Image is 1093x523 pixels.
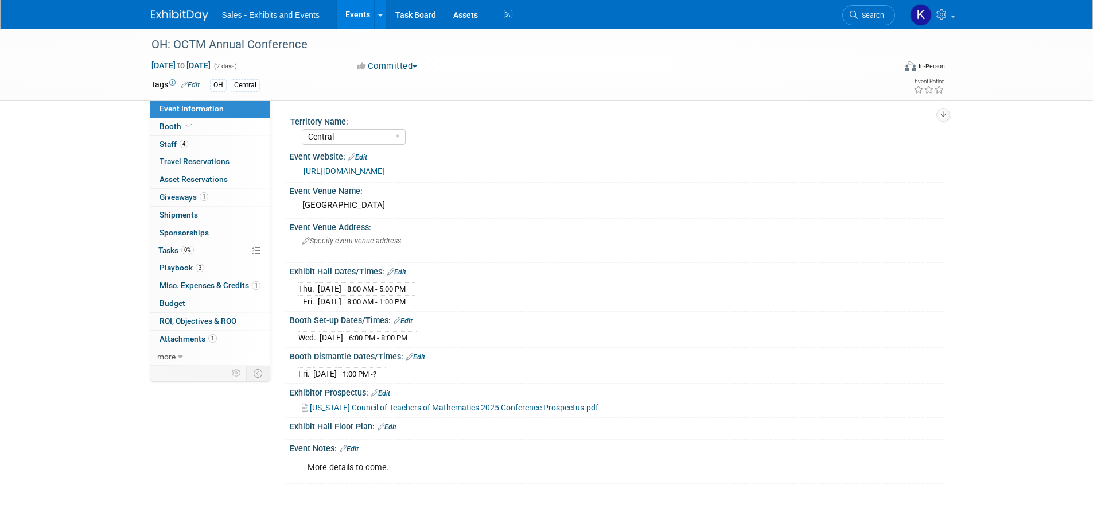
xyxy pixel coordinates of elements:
[348,153,367,161] a: Edit
[394,317,413,325] a: Edit
[227,366,247,381] td: Personalize Event Tab Strip
[150,171,270,188] a: Asset Reservations
[842,5,895,25] a: Search
[160,157,230,166] span: Travel Reservations
[373,370,376,378] span: ?
[905,61,916,71] img: Format-Inperson.png
[252,281,260,290] span: 1
[827,60,946,77] div: Event Format
[150,224,270,242] a: Sponsorships
[160,316,236,326] span: ROI, Objectives & ROO
[160,334,217,343] span: Attachments
[343,370,376,378] span: 1:00 PM -
[147,34,878,55] div: OH: OCTM Annual Conference
[181,246,194,254] span: 0%
[213,63,237,70] span: (2 days)
[318,295,341,307] td: [DATE]
[150,259,270,277] a: Playbook3
[160,192,208,202] span: Giveaways
[150,295,270,312] a: Budget
[310,403,598,412] span: [US_STATE] Council of Teachers of Mathematics 2025 Conference Prospectus.pdf
[160,228,209,237] span: Sponsorships
[318,282,341,295] td: [DATE]
[160,210,198,219] span: Shipments
[290,312,943,327] div: Booth Set-up Dates/Times:
[160,175,228,184] span: Asset Reservations
[304,166,384,176] a: [URL][DOMAIN_NAME]
[290,113,938,127] div: Territory Name:
[150,331,270,348] a: Attachments1
[150,136,270,153] a: Staff4
[158,246,194,255] span: Tasks
[150,313,270,330] a: ROI, Objectives & ROO
[298,295,318,307] td: Fri.
[313,367,337,379] td: [DATE]
[387,268,406,276] a: Edit
[298,282,318,295] td: Thu.
[181,81,200,89] a: Edit
[299,456,816,479] div: More details to come.
[150,242,270,259] a: Tasks0%
[858,11,884,20] span: Search
[290,183,943,197] div: Event Venue Name:
[160,299,185,308] span: Budget
[290,348,943,363] div: Booth Dismantle Dates/Times:
[150,277,270,295] a: Misc. Expenses & Credits1
[302,237,401,245] span: Specify event venue address
[160,104,224,113] span: Event Information
[150,348,270,366] a: more
[210,79,227,91] div: OH
[150,189,270,206] a: Giveaways1
[180,140,188,148] span: 4
[222,10,320,20] span: Sales - Exhibits and Events
[290,219,943,233] div: Event Venue Address:
[290,263,943,278] div: Exhibit Hall Dates/Times:
[347,297,406,306] span: 8:00 AM - 1:00 PM
[290,440,943,455] div: Event Notes:
[298,196,934,214] div: [GEOGRAPHIC_DATA]
[290,148,943,163] div: Event Website:
[298,331,320,343] td: Wed.
[290,384,943,399] div: Exhibitor Prospectus:
[347,285,406,293] span: 8:00 AM - 5:00 PM
[353,60,422,72] button: Committed
[160,140,188,149] span: Staff
[913,79,944,84] div: Event Rating
[298,367,313,379] td: Fri.
[231,79,260,91] div: Central
[176,61,186,70] span: to
[200,192,208,201] span: 1
[151,10,208,21] img: ExhibitDay
[349,334,407,342] span: 6:00 PM - 8:00 PM
[406,353,425,361] a: Edit
[150,118,270,135] a: Booth
[157,352,176,361] span: more
[151,79,200,92] td: Tags
[208,334,217,343] span: 1
[186,123,192,129] i: Booth reservation complete
[340,445,359,453] a: Edit
[150,207,270,224] a: Shipments
[160,122,195,131] span: Booth
[910,4,932,26] img: Kara Haven
[150,100,270,118] a: Event Information
[918,62,945,71] div: In-Person
[160,281,260,290] span: Misc. Expenses & Credits
[290,418,943,433] div: Exhibit Hall Floor Plan:
[302,403,598,412] a: [US_STATE] Council of Teachers of Mathematics 2025 Conference Prospectus.pdf
[320,331,343,343] td: [DATE]
[151,60,211,71] span: [DATE] [DATE]
[160,263,204,272] span: Playbook
[378,423,396,431] a: Edit
[196,264,204,272] span: 3
[371,389,390,397] a: Edit
[150,153,270,171] a: Travel Reservations
[246,366,270,381] td: Toggle Event Tabs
